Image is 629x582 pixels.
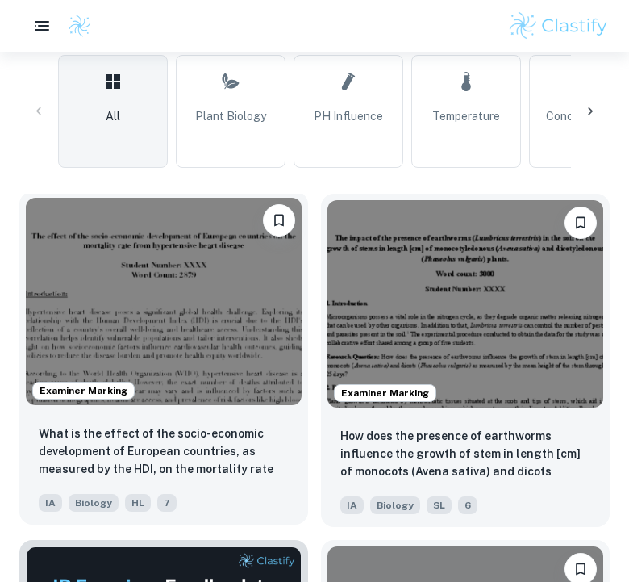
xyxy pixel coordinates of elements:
button: Please log in to bookmark exemplars [564,207,597,239]
span: Concentration [546,107,622,125]
img: Clastify logo [507,10,610,42]
img: Biology IA example thumbnail: What is the effect of the socio-economic [26,198,302,405]
p: What is the effect of the socio-economic development of European countries, as measured by the HD... [39,425,289,479]
a: Examiner MarkingPlease log in to bookmark exemplarsHow does the presence of earthworms influence ... [321,194,610,527]
span: Biology [370,496,420,514]
a: Examiner MarkingPlease log in to bookmark exemplarsWhat is the effect of the socio-economic devel... [19,194,308,527]
span: All [106,107,120,125]
span: pH Influence [314,107,383,125]
p: How does the presence of earthworms influence the growth of stem in length [cm] of monocots (Aven... [340,427,590,482]
a: Clastify logo [58,14,92,38]
span: Examiner Marking [33,383,134,398]
span: 7 [157,494,177,512]
span: IA [340,496,364,514]
img: Biology IA example thumbnail: How does the presence of earthworms infl [327,200,603,408]
button: Please log in to bookmark exemplars [263,204,295,237]
img: Clastify logo [68,14,92,38]
span: IA [39,494,62,512]
span: HL [125,494,151,512]
span: 6 [458,496,477,514]
span: Examiner Marking [335,386,435,400]
span: Biology [69,494,119,512]
span: Temperature [432,107,500,125]
span: Plant Biology [195,107,266,125]
span: SL [427,496,452,514]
